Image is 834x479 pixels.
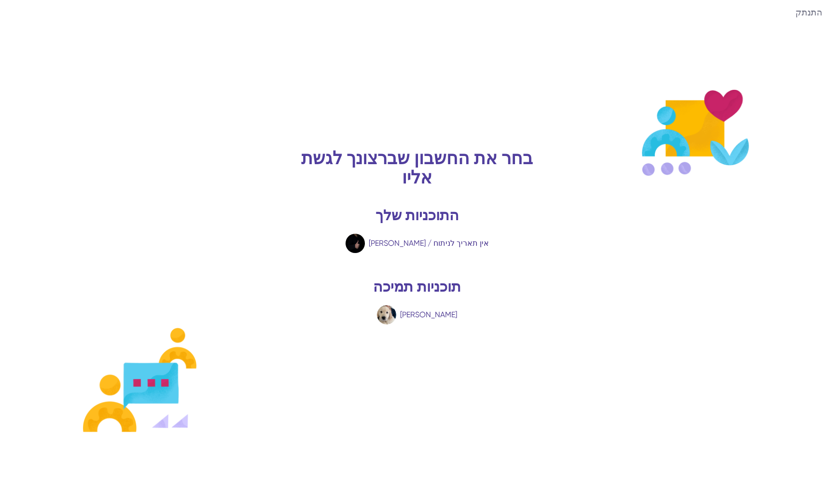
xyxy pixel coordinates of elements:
[369,239,426,248] span: [PERSON_NAME]
[278,207,556,224] div: התוכניות שלך
[297,149,537,187] div: בחר את החשבון שברצונך לגשת אליו
[795,6,822,19] button: התנתק
[400,309,457,321] div: [PERSON_NAME]
[377,305,396,324] img: 1dwrqukcqvmqdrpsw7bm
[346,234,365,253] img: Qtl23yarsufpuwkspoua
[297,278,537,296] div: תוכניות תמיכה
[278,299,556,330] a: 1dwrqukcqvmqdrpsw7bm [PERSON_NAME]
[641,19,749,177] img: איור 2 של תומך כירורגיה
[278,228,556,259] a: Qtl23yarsufpuwkspoua [PERSON_NAME] / אין תאריך לניתוח
[428,239,489,248] span: / אין תאריך לניתוח
[81,327,197,433] img: איור 1 של תומך כירורגיה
